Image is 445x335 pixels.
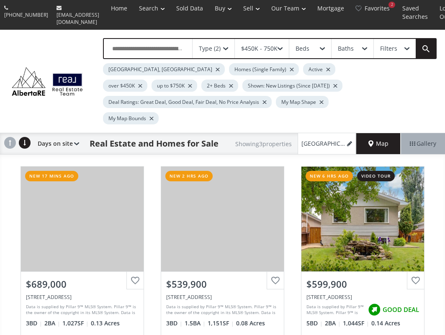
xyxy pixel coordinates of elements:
[306,294,419,301] div: 1040 16 Street NE, Calgary, AB T2E 4S8
[306,304,364,316] div: Data is supplied by Pillar 9™ MLS® System. Pillar 9™ is the owner of the copyright in its MLS® Sy...
[4,11,48,18] span: [PHONE_NUMBER]
[166,304,277,316] div: Data is supplied by Pillar 9™ MLS® System. Pillar 9™ is the owner of the copyright in its MLS® Sy...
[306,278,419,291] div: $599,900
[57,11,99,26] span: [EMAIL_ADDRESS][DOMAIN_NAME]
[301,139,345,148] span: [GEOGRAPHIC_DATA], [GEOGRAPHIC_DATA], 450K - 750K (2)
[298,133,356,154] a: [GEOGRAPHIC_DATA], [GEOGRAPHIC_DATA], 450K - 750K (2)
[236,319,265,327] span: 0.08 Acres
[368,139,388,148] span: Map
[306,319,323,327] span: 5 BD
[166,319,183,327] span: 3 BD
[166,278,279,291] div: $539,900
[303,63,335,75] div: Active
[366,301,383,318] img: rating icon
[356,133,401,154] div: Map
[185,319,206,327] span: 1.5 BA
[91,319,120,327] span: 0.13 Acres
[325,319,341,327] span: 2 BA
[410,139,436,148] span: Gallery
[199,46,221,52] div: Type (2)
[33,133,79,154] div: Days on site
[242,80,342,92] div: Shown: New Listings (Since [DATE])
[26,304,136,316] div: Data is supplied by Pillar 9™ MLS® System. Pillar 9™ is the owner of the copyright in its MLS® Sy...
[241,46,278,52] div: $450K - 750K
[388,2,395,8] div: 2
[90,138,219,149] h1: Real Estate and Homes for Sale
[26,319,42,327] span: 3 BD
[103,80,147,92] div: over $450K
[383,305,419,314] span: GOOD DEAL
[103,112,159,124] div: My Map Bounds
[44,319,60,327] span: 2 BA
[103,96,272,108] div: Deal Ratings: Great Deal, Good Deal, Fair Deal, No Price Analysis
[343,319,369,327] span: 1,044 SF
[276,96,329,108] div: My Map Shape
[296,46,309,52] div: Beds
[401,133,445,154] div: Gallery
[166,294,279,301] div: 71 Rivercrest Circle SE, Calgary, AB T2C 4G4
[380,46,397,52] div: Filters
[8,65,86,98] img: Logo
[235,141,292,147] h2: Showing 3 properties
[229,63,299,75] div: Homes (Single Family)
[103,63,225,75] div: [GEOGRAPHIC_DATA], [GEOGRAPHIC_DATA]
[201,80,238,92] div: 2+ Beds
[62,319,89,327] span: 1,027 SF
[371,319,400,327] span: 0.14 Acres
[152,80,197,92] div: up to $750K
[26,278,139,291] div: $689,000
[338,46,354,52] div: Baths
[26,294,139,301] div: 503 Athlone Road SE, Calgary, AB T2H 1V8
[208,319,234,327] span: 1,151 SF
